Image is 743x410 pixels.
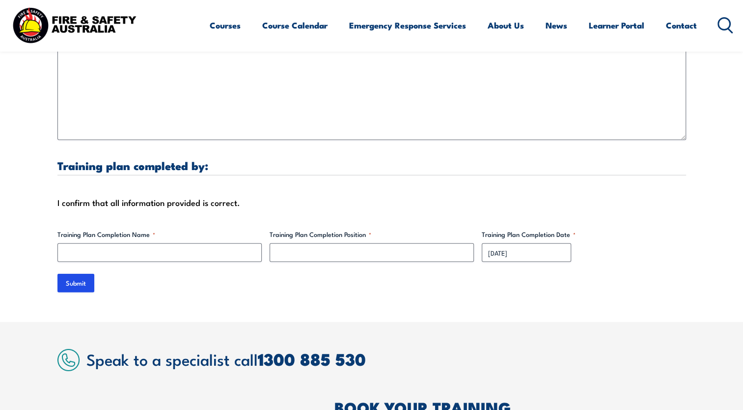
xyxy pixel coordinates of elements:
[482,243,571,262] input: dd/mm/yyyy
[546,12,567,38] a: News
[270,230,474,239] label: Training Plan Completion Position
[210,12,241,38] a: Courses
[258,346,366,372] a: 1300 885 530
[589,12,644,38] a: Learner Portal
[57,160,686,171] h3: Training plan completed by:
[57,274,94,293] input: Submit
[86,350,686,368] h2: Speak to a specialist call
[488,12,524,38] a: About Us
[666,12,697,38] a: Contact
[349,12,466,38] a: Emergency Response Services
[482,230,686,239] label: Training Plan Completion Date
[57,195,686,210] div: I confirm that all information provided is correct.
[57,230,262,239] label: Training Plan Completion Name
[262,12,328,38] a: Course Calendar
